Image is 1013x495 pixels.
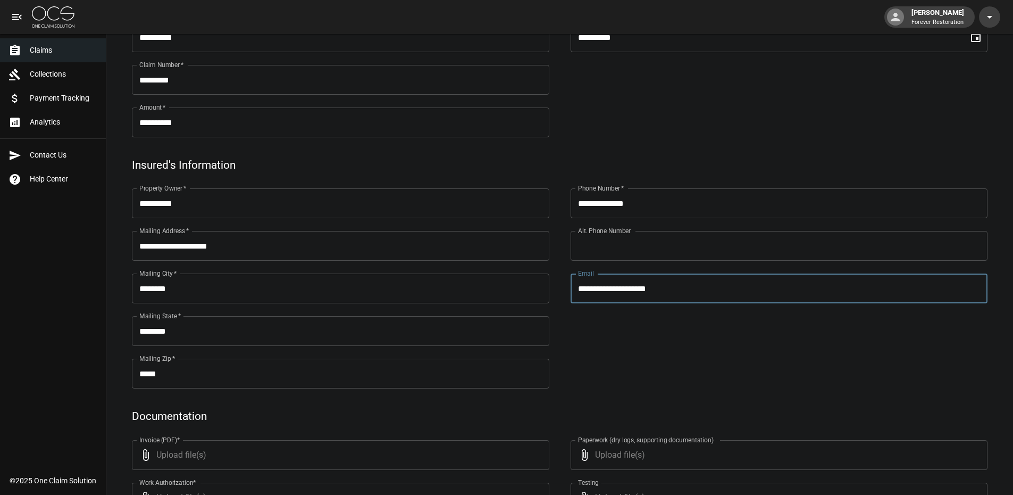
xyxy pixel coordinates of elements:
button: Choose date, selected date is Sep 14, 2025 [965,27,986,48]
label: Mailing Address [139,226,189,235]
label: Mailing State [139,311,181,320]
label: Email [578,269,594,278]
label: Invoice (PDF)* [139,435,180,444]
label: Mailing City [139,269,177,278]
span: Upload file(s) [595,440,959,470]
span: Upload file(s) [156,440,521,470]
span: Contact Us [30,150,97,161]
div: © 2025 One Claim Solution [10,475,96,486]
div: [PERSON_NAME] [907,7,968,27]
span: Help Center [30,174,97,185]
span: Collections [30,69,97,80]
label: Phone Number [578,184,624,193]
label: Property Owner [139,184,187,193]
button: open drawer [6,6,28,28]
label: Amount [139,103,166,112]
label: Testing [578,478,599,487]
p: Forever Restoration [911,18,964,27]
label: Work Authorization* [139,478,196,487]
label: Alt. Phone Number [578,226,631,235]
label: Claim Number [139,60,183,69]
img: ocs-logo-white-transparent.png [32,6,74,28]
label: Mailing Zip [139,354,175,363]
span: Payment Tracking [30,93,97,104]
label: Paperwork (dry logs, supporting documentation) [578,435,714,444]
span: Claims [30,45,97,56]
span: Analytics [30,117,97,128]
